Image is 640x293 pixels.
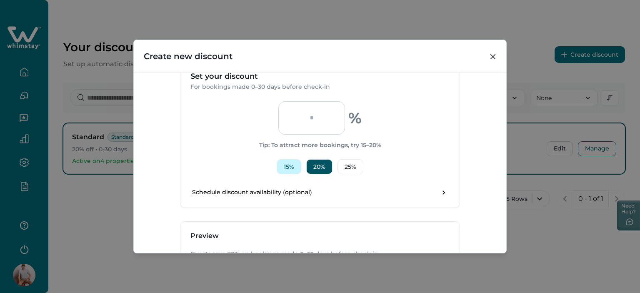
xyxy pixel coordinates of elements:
button: 15% [277,159,301,174]
p: Schedule discount availability (optional) [192,188,312,197]
h3: Preview [190,232,450,240]
p: For bookings made 0–30 days before check-in [190,83,450,91]
p: % [348,110,362,126]
p: Tip: To attract more bookings, try 15–20% [259,141,381,150]
div: toggle schedule [440,188,448,197]
button: Schedule discount availability (optional)toggle schedule [190,188,450,198]
button: 25% [337,159,363,174]
p: Set your discount [190,73,450,81]
button: Close [486,50,500,63]
button: 20% [306,159,332,174]
header: Create new discount [134,40,506,73]
p: Guests save 20% on bookings made 0–30 days before check-in [190,250,450,258]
